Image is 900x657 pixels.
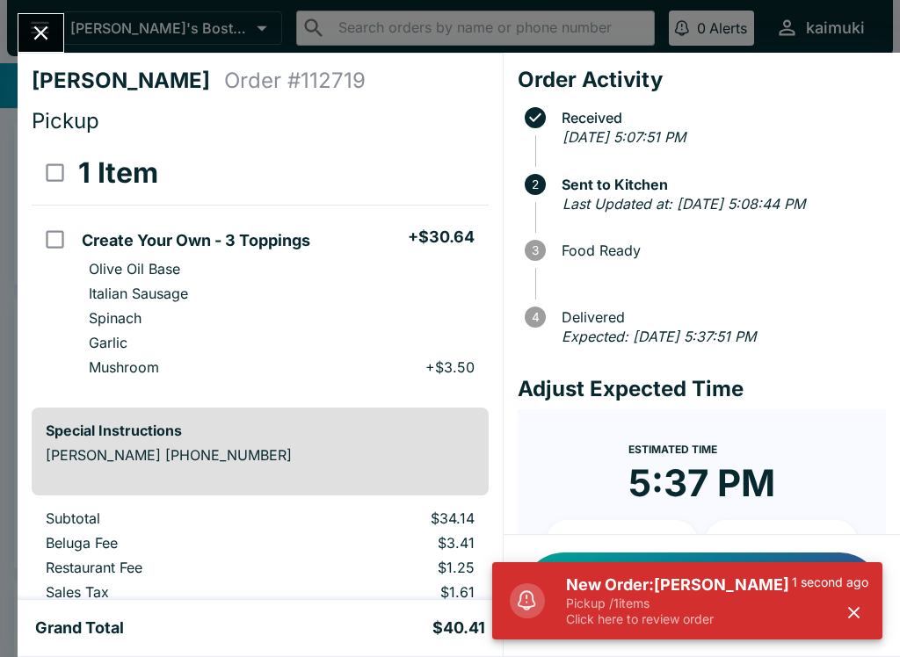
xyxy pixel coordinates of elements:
[308,534,475,552] p: $3.41
[46,583,280,601] p: Sales Tax
[425,358,475,376] p: + $3.50
[553,177,886,192] span: Sent to Kitchen
[553,110,886,126] span: Received
[308,509,475,527] p: $34.14
[32,108,99,134] span: Pickup
[531,310,539,324] text: 4
[46,446,475,464] p: [PERSON_NAME] [PHONE_NUMBER]
[89,260,180,278] p: Olive Oil Base
[546,520,699,564] button: + 10
[224,68,366,94] h4: Order # 112719
[46,422,475,439] h6: Special Instructions
[89,285,188,302] p: Italian Sausage
[408,227,475,248] h5: + $30.64
[562,328,756,345] em: Expected: [DATE] 5:37:51 PM
[82,230,310,251] h5: Create Your Own - 3 Toppings
[89,309,142,327] p: Spinach
[521,552,882,639] button: Notify Customer Food is Ready
[518,376,886,402] h4: Adjust Expected Time
[705,520,858,564] button: + 20
[18,14,63,52] button: Close
[46,559,280,576] p: Restaurant Fee
[32,141,489,393] table: orders table
[562,195,805,213] em: Last Updated at: [DATE] 5:08:44 PM
[566,596,792,611] p: Pickup / 1 items
[628,460,775,506] time: 5:37 PM
[628,443,717,456] span: Estimated Time
[553,242,886,258] span: Food Ready
[78,155,158,191] h3: 1 Item
[562,128,686,146] em: [DATE] 5:07:51 PM
[46,534,280,552] p: Beluga Fee
[566,574,792,596] h5: New Order: [PERSON_NAME]
[518,67,886,93] h4: Order Activity
[532,177,539,191] text: 2
[792,574,868,590] p: 1 second ago
[308,559,475,576] p: $1.25
[32,68,224,94] h4: [PERSON_NAME]
[32,509,489,608] table: orders table
[89,358,159,376] p: Mushroom
[89,334,127,351] p: Garlic
[46,509,280,527] p: Subtotal
[532,243,539,257] text: 3
[308,583,475,601] p: $1.61
[35,617,124,639] h5: Grand Total
[553,309,886,325] span: Delivered
[566,611,792,627] p: Click here to review order
[432,617,485,639] h5: $40.41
